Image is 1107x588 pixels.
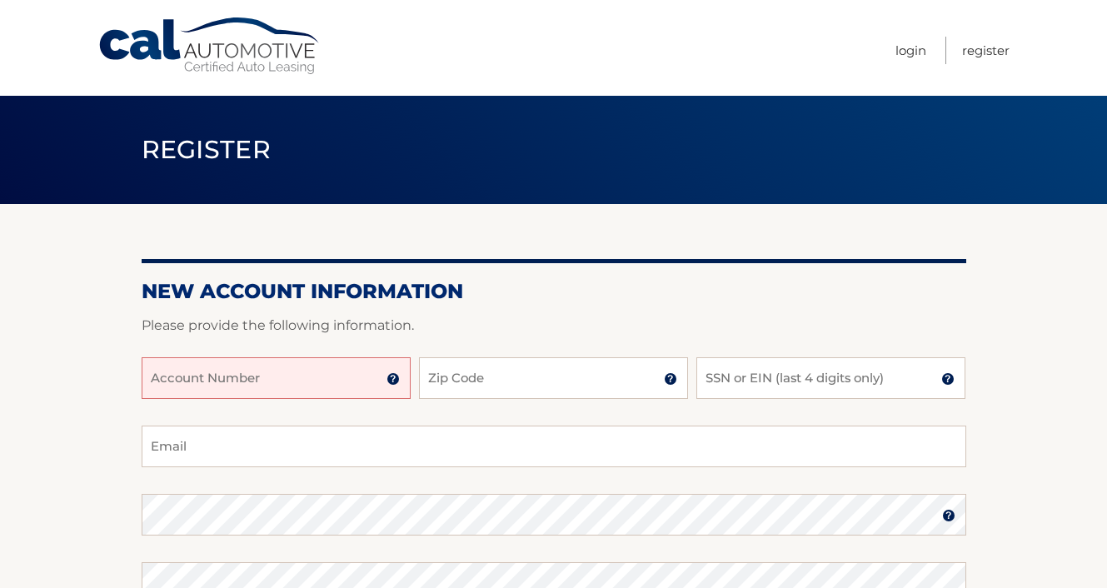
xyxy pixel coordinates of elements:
span: Register [142,134,272,165]
input: SSN or EIN (last 4 digits only) [696,357,965,399]
a: Register [962,37,1010,64]
img: tooltip.svg [664,372,677,386]
h2: New Account Information [142,279,966,304]
input: Email [142,426,966,467]
input: Zip Code [419,357,688,399]
img: tooltip.svg [942,509,955,522]
img: tooltip.svg [941,372,955,386]
p: Please provide the following information. [142,314,966,337]
input: Account Number [142,357,411,399]
a: Cal Automotive [97,17,322,76]
img: tooltip.svg [386,372,400,386]
a: Login [895,37,926,64]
